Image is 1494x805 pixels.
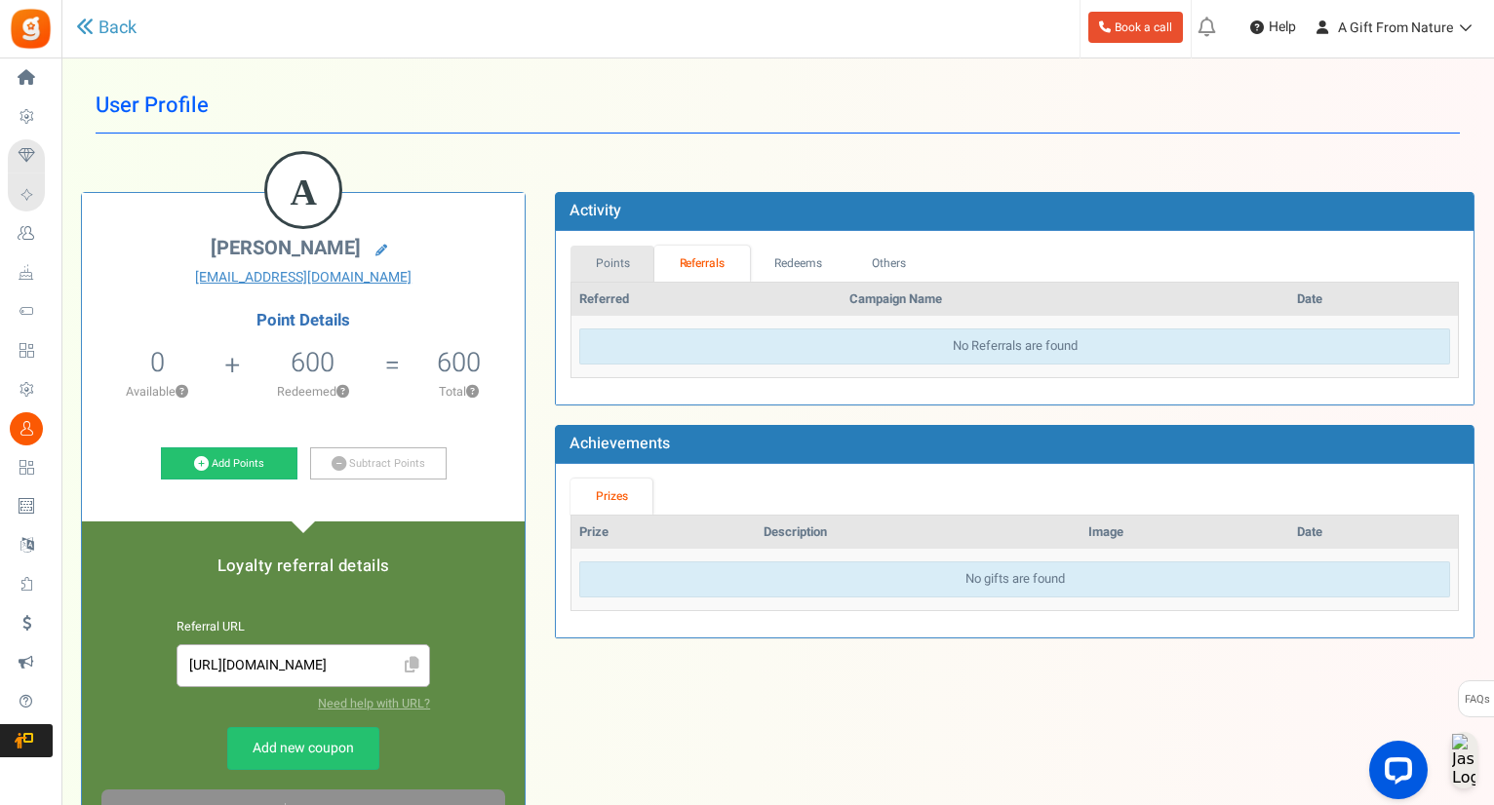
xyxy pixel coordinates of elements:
a: Help [1242,12,1304,43]
b: Activity [570,199,621,222]
a: Book a call [1088,12,1183,43]
h1: User Profile [96,78,1460,134]
th: Date [1289,516,1458,550]
h5: 600 [437,348,481,377]
a: Add new coupon [227,727,379,770]
a: Referrals [654,246,750,282]
th: Image [1081,516,1289,550]
div: No gifts are found [579,561,1450,597]
h5: 600 [291,348,334,377]
span: [PERSON_NAME] [211,234,361,262]
h5: Loyalty referral details [101,557,505,575]
div: No Referrals are found [579,328,1450,364]
th: Description [756,516,1081,550]
button: ? [176,386,188,399]
img: Gratisfaction [9,7,53,51]
th: Prize [571,516,756,550]
span: 0 [150,343,165,382]
a: [EMAIL_ADDRESS][DOMAIN_NAME] [97,268,510,287]
p: Total [403,383,515,401]
h4: Point Details [82,312,525,329]
th: Campaign Name [842,283,1288,317]
b: Achievements [570,432,670,455]
figcaption: A [267,154,339,230]
span: A Gift From Nature [1338,18,1453,38]
a: Prizes [570,479,652,515]
th: Date [1289,283,1458,317]
a: Add Points [161,447,297,480]
button: ? [336,386,349,399]
button: ? [466,386,479,399]
p: Available [92,383,222,401]
a: Need help with URL? [318,695,430,712]
a: Redeems [750,246,847,282]
span: Help [1264,18,1296,37]
a: Points [570,246,654,282]
span: FAQs [1464,681,1490,718]
span: Click to Copy [396,649,427,683]
h6: Referral URL [177,621,430,634]
th: Referred [571,283,842,317]
a: Others [846,246,930,282]
a: Subtract Points [310,447,447,480]
p: Redeemed [242,383,382,401]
